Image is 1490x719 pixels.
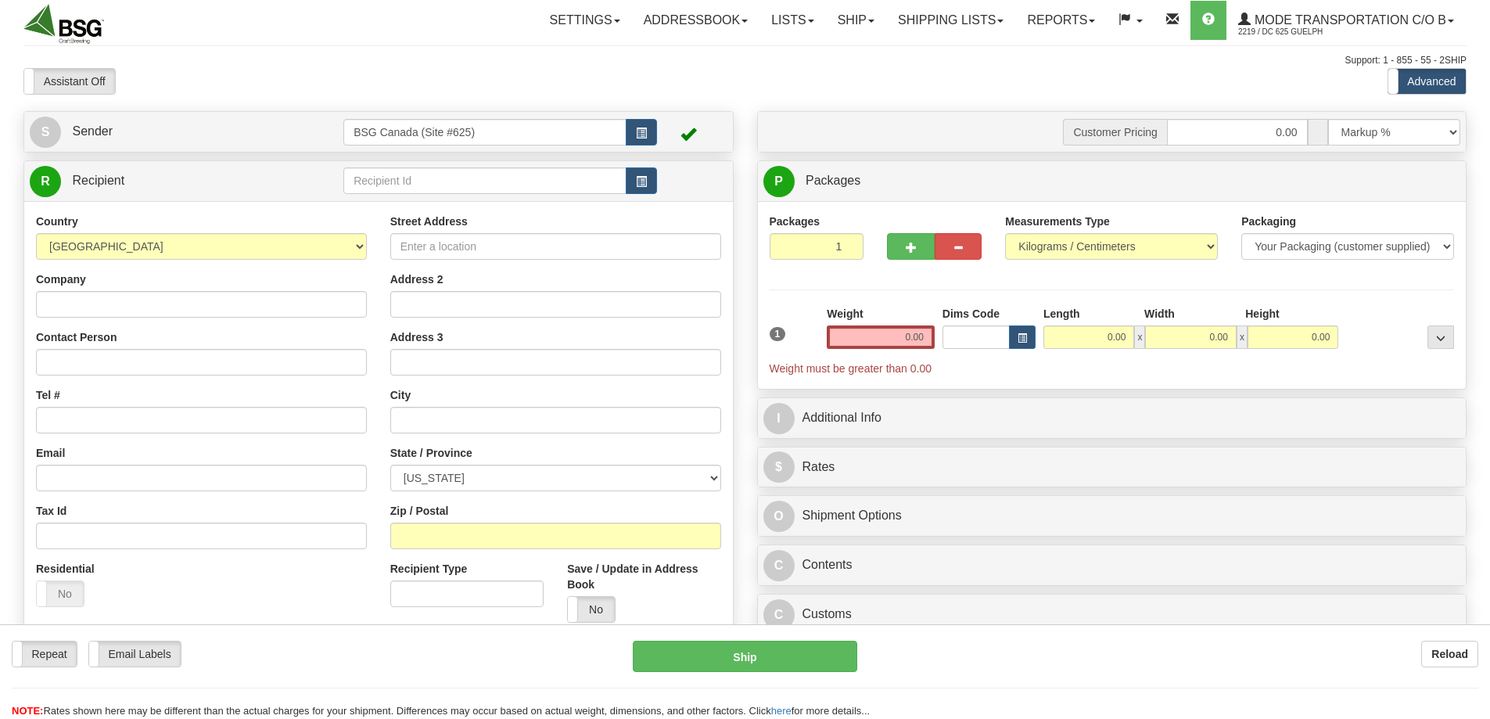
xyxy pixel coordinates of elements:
[771,705,792,717] a: here
[390,233,721,260] input: Enter a location
[1427,325,1454,349] div: ...
[770,214,820,229] label: Packages
[36,387,60,403] label: Tel #
[568,597,615,622] label: No
[770,327,786,341] span: 1
[633,641,857,672] button: Ship
[1144,306,1175,322] label: Width
[343,119,627,146] input: Sender Id
[763,599,795,631] span: C
[632,1,760,40] a: Addressbook
[390,503,449,519] label: Zip / Postal
[36,214,78,229] label: Country
[538,1,632,40] a: Settings
[36,329,117,345] label: Contact Person
[763,166,795,197] span: P
[763,403,795,434] span: I
[36,503,66,519] label: Tax Id
[36,445,65,461] label: Email
[886,1,1015,40] a: Shipping lists
[30,116,343,148] a: S Sender
[763,451,795,483] span: $
[1134,325,1145,349] span: x
[1226,1,1466,40] a: Mode Transportation c/o B 2219 / DC 625 Guelph
[30,165,309,197] a: R Recipient
[1388,69,1466,94] label: Advanced
[1005,214,1110,229] label: Measurements Type
[806,174,860,187] span: Packages
[763,500,1461,532] a: OShipment Options
[24,69,115,94] label: Assistant Off
[390,561,468,577] label: Recipient Type
[763,402,1461,434] a: IAdditional Info
[763,549,1461,581] a: CContents
[36,271,86,287] label: Company
[30,117,61,148] span: S
[390,214,468,229] label: Street Address
[1237,325,1248,349] span: x
[826,1,886,40] a: Ship
[23,54,1467,67] div: Support: 1 - 855 - 55 - 2SHIP
[763,599,1461,631] a: CCustoms
[770,362,932,375] span: Weight must be greater than 0.00
[89,642,181,667] label: Email Labels
[1245,306,1280,322] label: Height
[567,561,720,592] label: Save / Update in Address Book
[1015,1,1107,40] a: Reports
[763,550,795,581] span: C
[1421,641,1478,667] button: Reload
[763,501,795,532] span: O
[1241,214,1296,229] label: Packaging
[390,445,472,461] label: State / Province
[390,271,443,287] label: Address 2
[1251,13,1446,27] span: Mode Transportation c/o B
[942,306,1000,322] label: Dims Code
[1043,306,1080,322] label: Length
[343,167,627,194] input: Recipient Id
[30,166,61,197] span: R
[13,642,77,667] label: Repeat
[763,451,1461,484] a: $Rates
[763,165,1461,197] a: P Packages
[1431,648,1468,660] b: Reload
[12,705,43,717] span: NOTE:
[390,329,443,345] label: Address 3
[23,4,104,44] img: logo2219.jpg
[827,306,863,322] label: Weight
[72,124,113,138] span: Sender
[37,581,84,606] label: No
[1238,24,1355,40] span: 2219 / DC 625 Guelph
[36,561,95,577] label: Residential
[759,1,825,40] a: Lists
[390,387,411,403] label: City
[72,174,124,187] span: Recipient
[1063,119,1166,146] span: Customer Pricing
